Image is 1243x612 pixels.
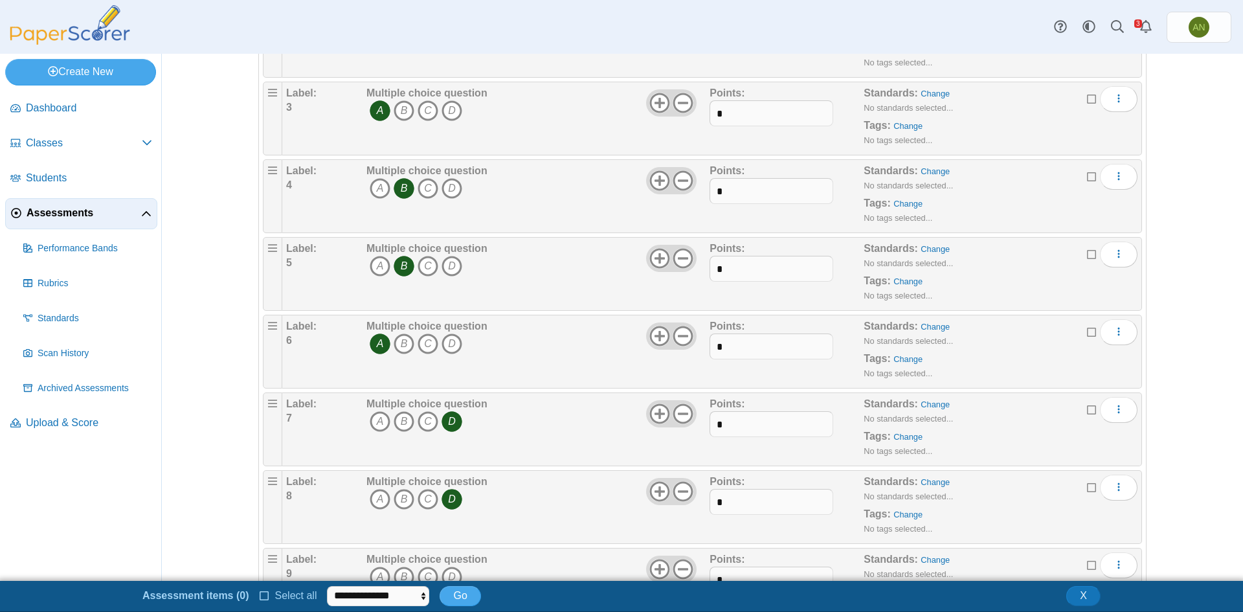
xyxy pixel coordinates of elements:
[710,321,745,332] b: Points:
[1189,17,1209,38] span: Abby Nance
[418,489,438,510] i: C
[5,408,157,439] a: Upload & Score
[366,87,487,98] b: Multiple choice question
[442,489,462,510] i: D
[921,322,950,332] a: Change
[418,256,438,277] i: C
[27,206,141,220] span: Assessments
[286,568,292,579] b: 9
[864,492,953,501] small: No standards selected...
[418,100,438,121] i: C
[5,59,156,85] a: Create New
[18,373,157,404] a: Archived Assessments
[921,244,950,254] a: Change
[366,398,487,409] b: Multiple choice question
[394,411,414,432] i: B
[286,476,317,487] b: Label:
[18,338,157,369] a: Scan History
[286,321,317,332] b: Label:
[370,100,390,121] i: A
[394,178,414,199] i: B
[263,237,282,311] div: Drag handle
[864,569,953,579] small: No standards selected...
[440,586,480,606] button: Go
[864,120,890,131] b: Tags:
[18,233,157,264] a: Performance Bands
[263,159,282,233] div: Drag handle
[893,354,923,364] a: Change
[38,277,152,290] span: Rubrics
[1100,164,1137,190] button: More options
[1132,13,1160,41] a: Alerts
[710,87,745,98] b: Points:
[864,135,932,145] small: No tags selected...
[864,508,890,519] b: Tags:
[286,413,292,424] b: 7
[864,181,953,190] small: No standards selected...
[1100,242,1137,267] button: More options
[263,470,282,544] div: Drag handle
[453,590,467,601] span: Go
[1167,12,1231,43] a: Abby Nance
[864,431,890,442] b: Tags:
[442,100,462,121] i: D
[921,477,950,487] a: Change
[864,165,918,176] b: Standards:
[1193,23,1205,32] span: Abby Nance
[18,303,157,334] a: Standards
[442,411,462,432] i: D
[286,243,317,254] b: Label:
[366,554,487,565] b: Multiple choice question
[370,489,390,510] i: A
[710,554,745,565] b: Points:
[370,567,390,587] i: A
[418,411,438,432] i: C
[394,256,414,277] i: B
[864,275,890,286] b: Tags:
[286,554,317,565] b: Label:
[893,199,923,209] a: Change
[366,243,487,254] b: Multiple choice question
[864,353,890,364] b: Tags:
[442,567,462,587] i: D
[366,165,487,176] b: Multiple choice question
[710,398,745,409] b: Points:
[864,414,953,424] small: No standards selected...
[286,165,317,176] b: Label:
[263,82,282,155] div: Drag handle
[370,256,390,277] i: A
[864,213,932,223] small: No tags selected...
[864,524,932,534] small: No tags selected...
[394,567,414,587] i: B
[38,347,152,360] span: Scan History
[442,334,462,354] i: D
[418,178,438,199] i: C
[1080,590,1087,601] span: X
[26,416,152,430] span: Upload & Score
[442,178,462,199] i: D
[710,243,745,254] b: Points:
[5,36,135,47] a: PaperScorer
[394,489,414,510] i: B
[1100,397,1137,423] button: More options
[893,277,923,286] a: Change
[1100,552,1137,578] button: More options
[270,590,317,601] span: Select all
[921,555,950,565] a: Change
[370,334,390,354] i: A
[1066,586,1101,606] button: Close
[5,128,157,159] a: Classes
[5,5,135,45] img: PaperScorer
[370,411,390,432] i: A
[418,334,438,354] i: C
[864,291,932,300] small: No tags selected...
[366,476,487,487] b: Multiple choice question
[921,400,950,409] a: Change
[418,567,438,587] i: C
[38,312,152,325] span: Standards
[38,242,152,255] span: Performance Bands
[864,87,918,98] b: Standards:
[286,335,292,346] b: 6
[442,256,462,277] i: D
[366,321,487,332] b: Multiple choice question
